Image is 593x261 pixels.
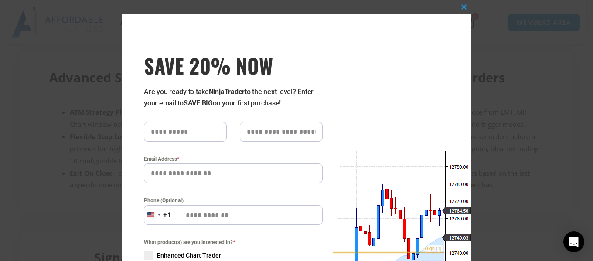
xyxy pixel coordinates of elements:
[144,205,172,225] button: Selected country
[144,251,323,260] label: Enhanced Chart Trader
[563,231,584,252] div: Open Intercom Messenger
[157,251,221,260] span: Enhanced Chart Trader
[144,53,323,78] h3: SAVE 20% NOW
[144,196,323,205] label: Phone (Optional)
[163,210,172,221] div: +1
[144,155,323,163] label: Email Address
[144,86,323,109] p: Are you ready to take to the next level? Enter your email to on your first purchase!
[184,99,213,107] strong: SAVE BIG
[209,88,245,96] strong: NinjaTrader
[144,238,323,247] span: What product(s) are you interested in?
